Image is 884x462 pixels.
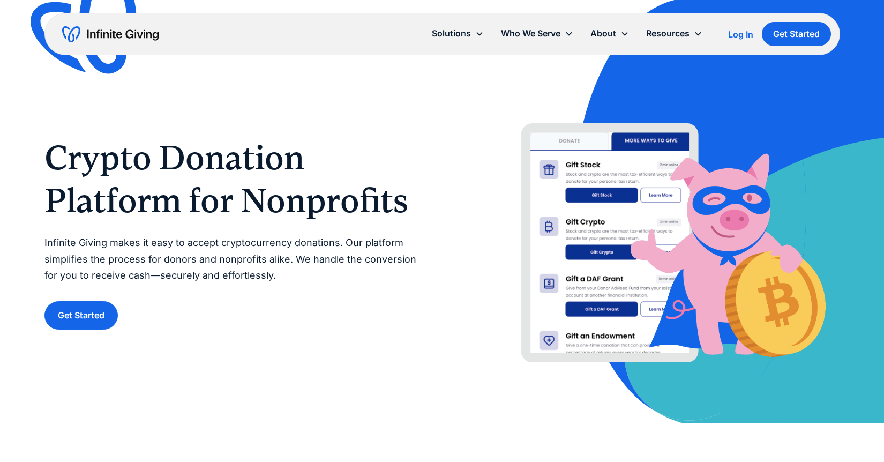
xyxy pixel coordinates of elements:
[423,22,492,45] div: Solutions
[728,28,753,41] a: Log In
[590,26,616,41] div: About
[463,103,840,363] img: Accept bitcoin donations from supporters using Infinite Giving’s crypto donation platform.
[44,136,421,222] h1: Crypto Donation Platform for Nonprofits
[492,22,582,45] div: Who We Serve
[44,235,421,284] p: Infinite Giving makes it easy to accept cryptocurrency donations. Our platform simplifies the pro...
[62,26,159,43] a: home
[646,26,690,41] div: Resources
[44,301,118,330] a: Get Started
[582,22,638,45] div: About
[762,22,831,46] a: Get Started
[638,22,711,45] div: Resources
[432,26,471,41] div: Solutions
[728,30,753,39] div: Log In
[501,26,560,41] div: Who We Serve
